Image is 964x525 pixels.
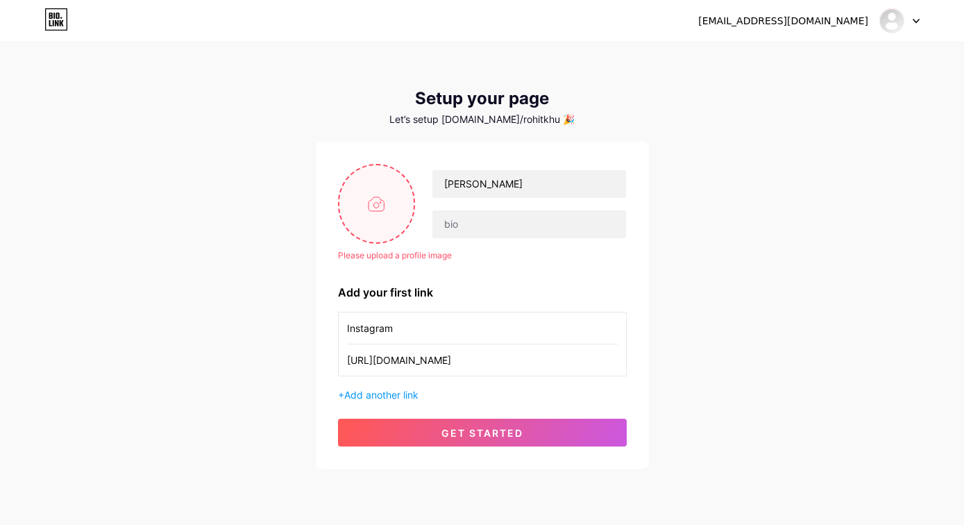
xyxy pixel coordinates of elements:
div: [EMAIL_ADDRESS][DOMAIN_NAME] [698,14,868,28]
div: + [338,387,627,402]
span: get started [441,427,523,439]
input: Your name [432,170,625,198]
input: URL (https://instagram.com/yourname) [347,344,618,376]
div: Please upload a profile image [338,249,627,262]
div: Add your first link [338,284,627,301]
div: Setup your page [316,89,649,108]
div: Let’s setup [DOMAIN_NAME]/rohitkhu 🎉 [316,114,649,125]
span: Add another link [344,389,418,401]
input: bio [432,210,625,238]
button: get started [338,419,627,447]
input: Link name (My Instagram) [347,312,618,344]
img: Rohit Khurana [879,8,905,34]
